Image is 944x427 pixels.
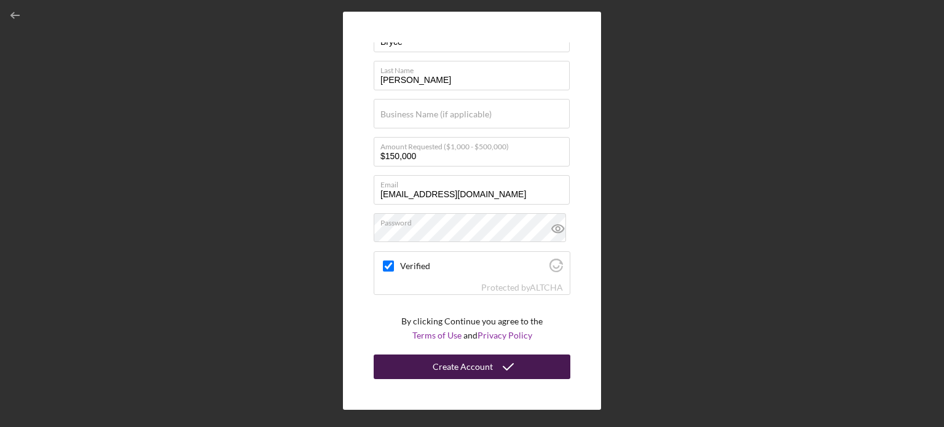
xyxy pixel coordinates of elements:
a: Terms of Use [412,330,462,340]
a: Visit Altcha.org [549,264,563,274]
a: Privacy Policy [478,330,532,340]
label: Last Name [380,61,570,75]
div: Protected by [481,283,563,292]
a: Visit Altcha.org [530,282,563,292]
label: Email [380,176,570,189]
p: By clicking Continue you agree to the and [401,315,543,342]
label: Business Name (if applicable) [380,109,492,119]
button: Create Account [374,355,570,379]
label: Amount Requested ($1,000 - $500,000) [380,138,570,151]
label: Password [380,214,570,227]
div: Create Account [433,355,493,379]
label: Verified [400,261,546,271]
